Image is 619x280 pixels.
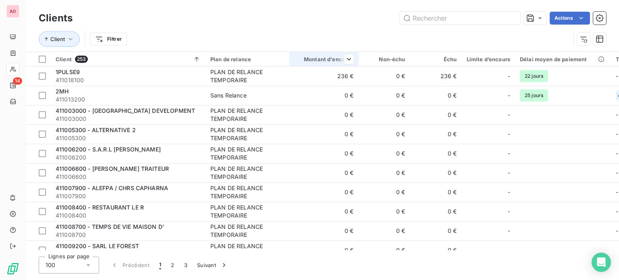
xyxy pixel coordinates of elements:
[508,149,510,158] span: -
[520,89,548,102] span: 25 jours
[90,33,127,46] button: Filtrer
[410,202,462,221] td: 0 €
[13,77,22,85] span: 14
[508,227,510,235] span: -
[289,105,359,124] td: 0 €
[50,36,65,42] span: Client
[410,183,462,202] td: 0 €
[467,56,510,62] div: Limite d’encours
[6,262,19,275] img: Logo LeanPay
[56,107,195,114] span: 411003000 - [GEOGRAPHIC_DATA] DEVELOPMENT
[508,72,510,80] span: -
[56,153,201,162] span: 411006200
[289,66,359,86] td: 236 €
[359,202,410,221] td: 0 €
[210,242,285,258] div: PLAN DE RELANCE TEMPORAIRE
[289,163,359,183] td: 0 €
[508,111,510,119] span: -
[56,95,201,104] span: 411013200
[56,165,169,172] span: 411006600 - [PERSON_NAME] TRAITEUR
[56,56,72,62] span: Client
[410,66,462,86] td: 236 €
[56,192,201,200] span: 411007900
[210,56,285,62] div: Plan de relance
[289,124,359,144] td: 0 €
[410,144,462,163] td: 0 €
[56,173,201,181] span: 411006600
[210,68,285,84] div: PLAN DE RELANCE TEMPORAIRE
[359,163,410,183] td: 0 €
[56,134,201,142] span: 411005300
[56,212,201,220] span: 411008400
[192,257,233,274] button: Suivant
[56,204,144,211] span: 411008400 - RESTAURANT LE R
[210,145,285,162] div: PLAN DE RELANCE TEMPORAIRE
[106,257,154,274] button: Précédent
[410,86,462,105] td: 0 €
[210,165,285,181] div: PLAN DE RELANCE TEMPORAIRE
[616,247,618,253] span: -
[289,86,359,105] td: 0 €
[39,31,80,47] button: Client
[210,223,285,239] div: PLAN DE RELANCE TEMPORAIRE
[508,130,510,138] span: -
[550,12,590,25] button: Actions
[56,146,161,153] span: 411006200 - S.A.R.L [PERSON_NAME]
[289,241,359,260] td: 0 €
[210,126,285,142] div: PLAN DE RELANCE TEMPORAIRE
[359,105,410,124] td: 0 €
[616,111,618,118] span: -
[56,88,69,95] span: 2MH
[359,144,410,163] td: 0 €
[410,221,462,241] td: 0 €
[410,241,462,260] td: 0 €
[359,86,410,105] td: 0 €
[210,91,247,100] div: Sans Relance
[56,127,136,133] span: 411005300 - ALTERNATIVE 2
[616,150,618,157] span: -
[616,189,618,195] span: -
[359,183,410,202] td: 0 €
[289,202,359,221] td: 0 €
[56,76,201,84] span: 411018100
[294,56,354,62] div: Montant d'encours
[508,188,510,196] span: -
[410,124,462,144] td: 0 €
[410,163,462,183] td: 0 €
[75,56,88,63] span: 253
[56,185,168,191] span: 411007900 - ALEFPA / CHRS CAPHARNA
[616,131,618,137] span: -
[210,184,285,200] div: PLAN DE RELANCE TEMPORAIRE
[179,257,192,274] button: 3
[359,221,410,241] td: 0 €
[46,261,55,269] span: 100
[508,91,510,100] span: -
[289,144,359,163] td: 0 €
[6,5,19,18] div: A0
[56,68,80,75] span: 1PULSE9
[415,56,457,62] div: Échu
[520,70,548,82] span: 22 jours
[166,257,179,274] button: 2
[359,241,410,260] td: 0 €
[210,203,285,220] div: PLAN DE RELANCE TEMPORAIRE
[592,253,611,272] div: Open Intercom Messenger
[39,11,73,25] h3: Clients
[410,105,462,124] td: 0 €
[154,257,166,274] button: 1
[400,12,521,25] input: Rechercher
[289,183,359,202] td: 0 €
[289,221,359,241] td: 0 €
[359,124,410,144] td: 0 €
[616,73,618,79] span: -
[210,107,285,123] div: PLAN DE RELANCE TEMPORAIRE
[56,243,139,249] span: 411009200 - SARL LE FOREST
[508,246,510,254] span: -
[359,66,410,86] td: 0 €
[508,207,510,216] span: -
[508,169,510,177] span: -
[616,227,618,234] span: -
[616,169,618,176] span: -
[56,115,201,123] span: 411003000
[364,56,405,62] div: Non-échu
